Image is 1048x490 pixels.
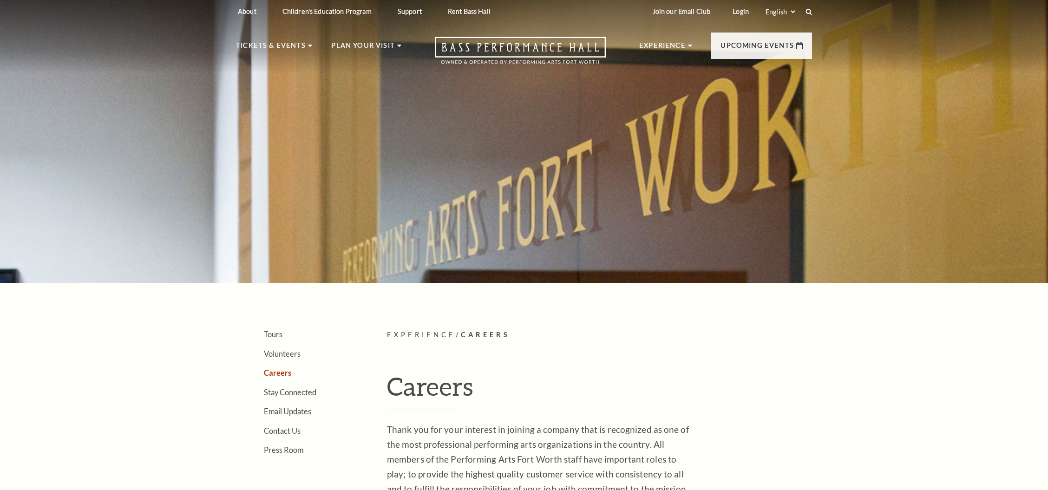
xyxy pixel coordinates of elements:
[282,7,372,15] p: Children's Education Program
[264,368,291,377] a: Careers
[264,407,311,416] a: Email Updates
[236,40,306,57] p: Tickets & Events
[264,330,282,339] a: Tours
[448,7,491,15] p: Rent Bass Hall
[639,40,686,57] p: Experience
[387,371,812,409] h1: Careers
[398,7,422,15] p: Support
[764,7,797,16] select: Select:
[264,445,303,454] a: Press Room
[387,331,456,339] span: Experience
[264,349,301,358] a: Volunteers
[720,40,794,57] p: Upcoming Events
[331,40,395,57] p: Plan Your Visit
[387,329,812,341] p: /
[461,331,510,339] span: Careers
[264,388,316,397] a: Stay Connected
[238,7,256,15] p: About
[264,426,301,435] a: Contact Us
